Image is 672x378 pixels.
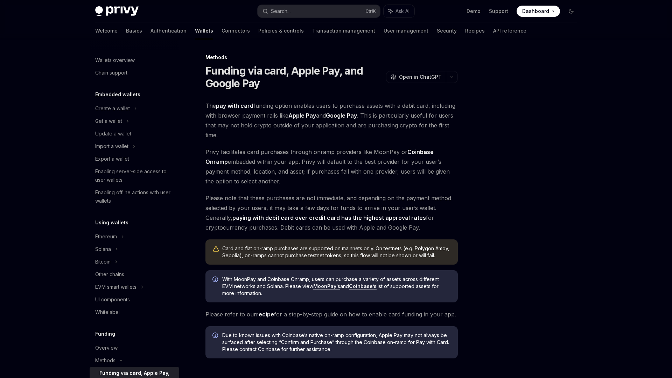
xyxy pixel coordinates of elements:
[212,246,219,253] svg: Warning
[517,6,560,17] a: Dashboard
[90,306,179,318] a: Whitelabel
[95,270,124,279] div: Other chains
[212,332,219,339] svg: Info
[95,344,118,352] div: Overview
[95,56,135,64] div: Wallets overview
[205,193,458,232] span: Please note that these purchases are not immediate, and depending on the payment method selected ...
[222,276,451,297] span: With MoonPay and Coinbase Onramp, users can purchase a variety of assets across different EVM net...
[95,90,140,99] h5: Embedded wallets
[90,127,179,140] a: Update a wallet
[90,186,179,207] a: Enabling offline actions with user wallets
[95,188,175,205] div: Enabling offline actions with user wallets
[222,22,250,39] a: Connectors
[349,283,377,289] a: Coinbase’s
[566,6,577,17] button: Toggle dark mode
[95,218,128,227] h5: Using wallets
[222,245,451,259] div: Card and fiat on-ramp purchases are supported on mainnets only. On testnets (e.g. Polygon Amoy, S...
[493,22,526,39] a: API reference
[216,102,253,109] strong: pay with card
[522,8,549,15] span: Dashboard
[90,165,179,186] a: Enabling server-side access to user wallets
[95,356,115,365] div: Methods
[90,268,179,281] a: Other chains
[95,245,111,253] div: Solana
[95,232,117,241] div: Ethereum
[465,22,485,39] a: Recipes
[399,73,442,80] span: Open in ChatGPT
[95,167,175,184] div: Enabling server-side access to user wallets
[90,66,179,79] a: Chain support
[258,5,380,17] button: Search...CtrlK
[271,7,290,15] div: Search...
[95,117,122,125] div: Get a wallet
[95,295,130,304] div: UI components
[205,54,458,61] div: Methods
[95,258,111,266] div: Bitcoin
[95,283,136,291] div: EVM smart wallets
[212,276,219,283] svg: Info
[90,293,179,306] a: UI components
[467,8,481,15] a: Demo
[326,112,357,119] strong: Google Pay
[95,104,130,113] div: Create a wallet
[95,129,131,138] div: Update a wallet
[205,147,458,186] span: Privy facilitates card purchases through onramp providers like MoonPay or embedded within your ap...
[312,22,375,39] a: Transaction management
[256,311,274,318] a: recipe
[313,283,340,289] a: MoonPay’s
[205,101,458,140] span: The funding option enables users to purchase assets with a debit card, including with browser pay...
[222,332,451,353] span: Due to known issues with Coinbase’s native on-ramp configuration, Apple Pay may not always be sur...
[95,22,118,39] a: Welcome
[232,214,426,221] strong: paying with debit card over credit card has the highest approval rates
[95,6,139,16] img: dark logo
[437,22,457,39] a: Security
[205,309,458,319] span: Please refer to our for a step-by-step guide on how to enable card funding in your app.
[150,22,187,39] a: Authentication
[489,8,508,15] a: Support
[95,155,129,163] div: Export a wallet
[95,69,127,77] div: Chain support
[95,308,120,316] div: Whitelabel
[90,54,179,66] a: Wallets overview
[90,342,179,354] a: Overview
[95,330,115,338] h5: Funding
[195,22,213,39] a: Wallets
[288,112,316,119] strong: Apple Pay
[258,22,304,39] a: Policies & controls
[205,64,383,90] h1: Funding via card, Apple Pay, and Google Pay
[365,8,376,14] span: Ctrl K
[386,71,446,83] button: Open in ChatGPT
[395,8,409,15] span: Ask AI
[95,142,128,150] div: Import a wallet
[384,22,428,39] a: User management
[90,153,179,165] a: Export a wallet
[384,5,414,17] button: Ask AI
[126,22,142,39] a: Basics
